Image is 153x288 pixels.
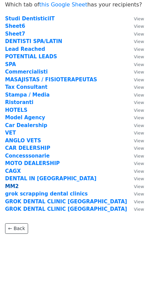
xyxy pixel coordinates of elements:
a: View [127,206,144,212]
a: MM2 [5,183,19,189]
a: View [127,176,144,182]
a: View [127,84,144,90]
small: View [134,115,144,120]
a: View [127,69,144,75]
small: View [134,169,144,174]
a: Stampa / Media [5,92,50,98]
a: View [127,145,144,151]
a: View [127,46,144,52]
a: View [127,183,144,189]
a: View [127,23,144,29]
a: MASAJISTAS / FISIOTERAPEUTAS [5,77,97,83]
strong: Car Dealership [5,122,47,128]
a: Tax Consultant [5,84,47,90]
a: View [127,130,144,136]
a: ← Back [5,223,28,234]
small: View [134,176,144,181]
small: View [134,207,144,212]
small: View [134,24,144,29]
a: Commercialisti [5,69,48,75]
small: View [134,138,144,143]
a: Sheet6 [5,23,25,29]
small: View [134,199,144,204]
a: Studi DentisticiIT [5,16,54,22]
a: View [127,153,144,159]
small: View [134,47,144,52]
a: VET [5,130,16,136]
a: DENTISTI SPA/LATIN [5,38,62,44]
small: View [134,123,144,128]
a: View [127,160,144,166]
a: CAR DELERSHIP [5,145,50,151]
small: View [134,77,144,82]
small: View [134,16,144,21]
p: Which tab of has your recipients? [5,1,148,8]
iframe: Chat Widget [119,255,153,288]
a: MOTO DEALERSHIP [5,160,60,166]
small: View [134,39,144,44]
a: View [127,31,144,37]
a: View [127,168,144,174]
small: View [134,69,144,75]
a: View [127,54,144,60]
small: View [134,32,144,37]
a: View [127,77,144,83]
small: View [134,62,144,67]
a: Model Agency [5,115,45,121]
a: Lead Reached [5,46,45,52]
a: GROK DENTAL CLINIC [GEOGRAPHIC_DATA] [5,206,127,212]
a: GROK DENTAL CLINIC [GEOGRAPHIC_DATA] [5,199,127,205]
a: POTENTIAL LEADS [5,54,57,60]
a: View [127,191,144,197]
small: View [134,146,144,151]
a: View [127,61,144,67]
small: View [134,100,144,105]
a: Sheet7 [5,31,25,37]
small: View [134,184,144,189]
a: View [127,115,144,121]
small: View [134,153,144,159]
a: DENTAL IN [GEOGRAPHIC_DATA] [5,176,96,182]
small: View [134,191,144,197]
small: View [134,54,144,59]
strong: grok scrapping dental clinics [5,191,88,197]
a: Concesssonarie [5,153,50,159]
small: View [134,161,144,166]
a: SPA [5,61,16,67]
a: View [127,16,144,22]
a: ANGLO VETS [5,138,41,144]
a: CAGX [5,168,21,174]
a: View [127,92,144,98]
a: View [127,38,144,44]
a: View [127,199,144,205]
a: this Google Sheet [39,1,87,8]
a: HOTELS [5,107,27,113]
small: View [134,130,144,136]
a: View [127,99,144,105]
small: View [134,85,144,90]
a: Ristoranti [5,99,34,105]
